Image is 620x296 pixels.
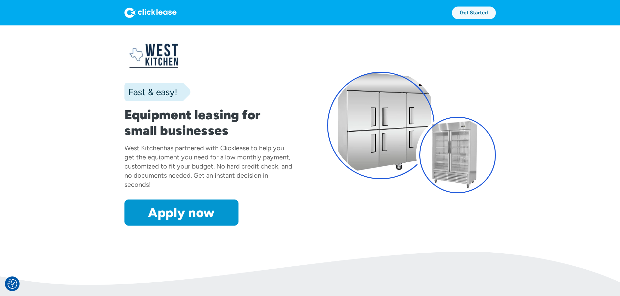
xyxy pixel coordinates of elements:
div: West Kitchen [124,144,164,152]
a: Get Started [452,7,496,19]
button: Consent Preferences [7,279,17,289]
div: has partnered with Clicklease to help you get the equipment you need for a low monthly payment, c... [124,144,292,188]
img: Revisit consent button [7,279,17,289]
h1: Equipment leasing for small businesses [124,107,293,138]
a: Apply now [124,200,238,226]
div: Fast & easy! [124,85,177,98]
img: Logo [124,7,177,18]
